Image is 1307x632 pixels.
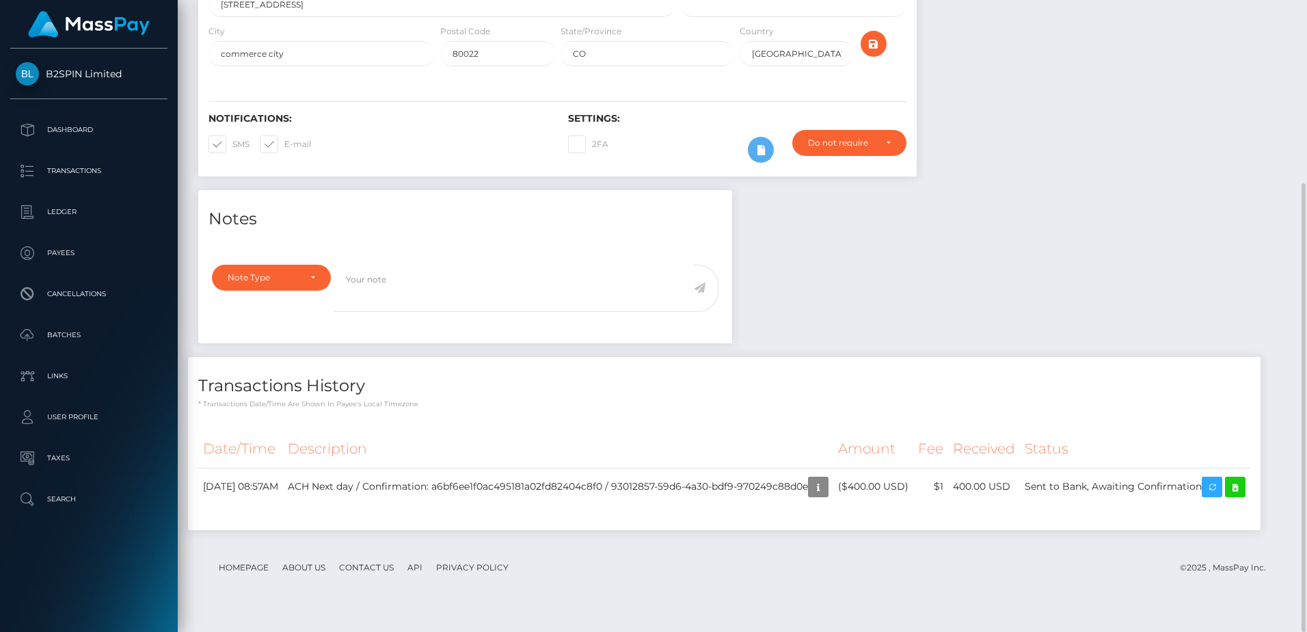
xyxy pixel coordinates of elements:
a: Taxes [10,441,167,475]
p: Taxes [16,448,162,469]
a: User Profile [10,400,167,434]
th: Description [283,430,833,468]
button: Note Type [212,265,331,291]
td: $1 [913,468,948,505]
a: Cancellations [10,277,167,311]
h4: Notes [208,207,722,231]
button: Do not require [792,130,906,156]
a: Contact Us [334,557,399,578]
p: Batches [16,325,162,345]
a: Search [10,482,167,516]
img: MassPay Logo [28,11,150,38]
a: Dashboard [10,113,167,147]
th: Date/Time [198,430,283,468]
label: Country [740,25,774,38]
a: Privacy Policy [431,557,514,578]
a: Homepage [213,557,274,578]
td: Sent to Bank, Awaiting Confirmation [1020,468,1250,505]
label: Postal Code [440,25,490,38]
p: Cancellations [16,284,162,304]
p: Search [16,489,162,510]
h6: Notifications: [208,113,548,124]
a: Ledger [10,195,167,229]
th: Received [948,430,1020,468]
div: Note Type [228,272,299,283]
th: Status [1020,430,1250,468]
a: API [402,557,428,578]
a: Batches [10,318,167,352]
a: Payees [10,236,167,270]
p: Dashboard [16,120,162,140]
p: Links [16,366,162,386]
td: ($400.00 USD) [833,468,913,505]
h4: Transactions History [198,374,1250,398]
label: City [208,25,225,38]
label: E-mail [260,135,311,153]
h6: Settings: [568,113,907,124]
label: State/Province [561,25,621,38]
div: Do not require [808,137,875,148]
img: B2SPIN Limited [16,62,39,85]
p: * Transactions date/time are shown in payee's local timezone [198,399,1250,409]
div: © 2025 , MassPay Inc. [1180,560,1276,575]
p: Ledger [16,202,162,222]
td: 400.00 USD [948,468,1020,505]
p: Transactions [16,161,162,181]
td: ACH Next day / Confirmation: a6bf6ee1f0ac495181a02fd82404c8f0 / 93012857-59d6-4a30-bdf9-970249c88d0e [283,468,833,505]
p: User Profile [16,407,162,427]
span: B2SPIN Limited [10,68,167,80]
td: [DATE] 08:57AM [198,468,283,505]
a: About Us [277,557,331,578]
label: 2FA [568,135,608,153]
th: Fee [913,430,948,468]
a: Links [10,359,167,393]
label: SMS [208,135,250,153]
p: Payees [16,243,162,263]
a: Transactions [10,154,167,188]
th: Amount [833,430,913,468]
